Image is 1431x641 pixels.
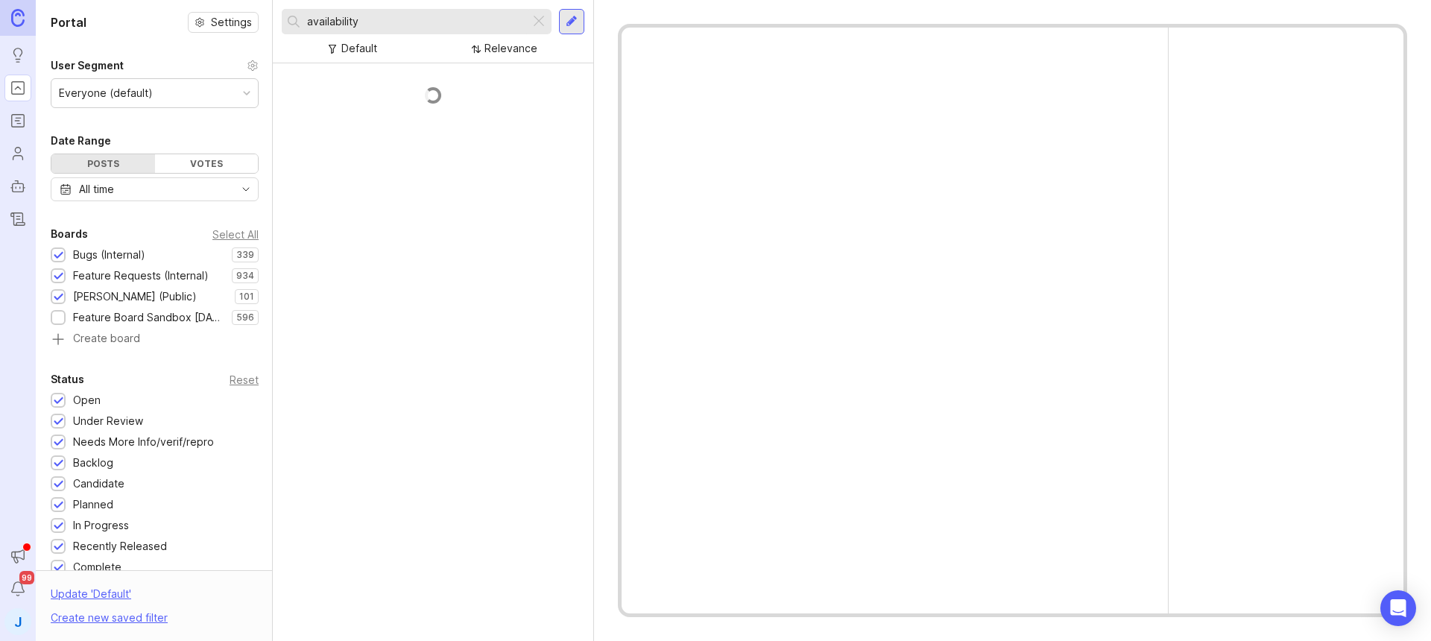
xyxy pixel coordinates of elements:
[79,181,114,198] div: All time
[1380,590,1416,626] div: Open Intercom Messenger
[73,288,197,305] div: [PERSON_NAME] (Public)
[11,9,25,26] img: Canny Home
[51,13,86,31] h1: Portal
[4,42,31,69] a: Ideas
[236,249,254,261] p: 339
[19,571,34,584] span: 99
[341,40,377,57] div: Default
[211,15,252,30] span: Settings
[4,107,31,134] a: Roadmaps
[73,268,209,284] div: Feature Requests (Internal)
[4,75,31,101] a: Portal
[51,154,155,173] div: Posts
[484,40,537,57] div: Relevance
[4,140,31,167] a: Users
[73,538,167,555] div: Recently Released
[73,392,101,408] div: Open
[73,559,121,575] div: Complete
[4,173,31,200] a: Autopilot
[188,12,259,33] button: Settings
[230,376,259,384] div: Reset
[73,496,113,513] div: Planned
[4,575,31,602] button: Notifications
[73,517,129,534] div: In Progress
[51,57,124,75] div: User Segment
[73,413,143,429] div: Under Review
[4,608,31,635] button: J
[51,610,168,626] div: Create new saved filter
[59,85,153,101] div: Everyone (default)
[51,132,111,150] div: Date Range
[73,455,113,471] div: Backlog
[51,333,259,347] a: Create board
[239,291,254,303] p: 101
[73,309,224,326] div: Feature Board Sandbox [DATE]
[51,225,88,243] div: Boards
[236,312,254,323] p: 596
[73,476,124,492] div: Candidate
[307,13,524,30] input: Search...
[51,370,84,388] div: Status
[73,247,145,263] div: Bugs (Internal)
[51,586,131,610] div: Update ' Default '
[212,230,259,239] div: Select All
[155,154,259,173] div: Votes
[234,183,258,195] svg: toggle icon
[73,434,214,450] div: Needs More Info/verif/repro
[236,270,254,282] p: 934
[4,206,31,233] a: Changelog
[4,543,31,569] button: Announcements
